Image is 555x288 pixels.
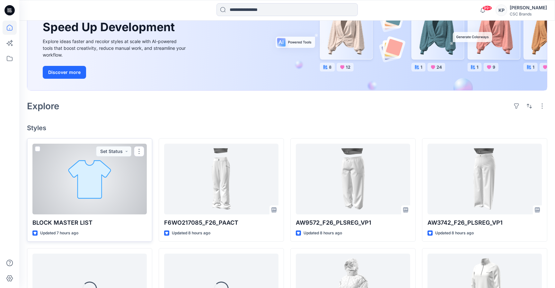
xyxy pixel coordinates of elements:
[27,124,547,132] h4: Styles
[482,5,492,11] span: 99+
[496,4,507,16] div: KP
[32,144,147,214] a: BLOCK MASTER LIST
[43,38,187,58] div: Explore ideas faster and recolor styles at scale with AI-powered tools that boost creativity, red...
[40,230,78,237] p: Updated 7 hours ago
[43,66,86,79] button: Discover more
[510,12,547,16] div: CSC Brands
[296,218,410,227] p: AW9572_F26_PLSREG_VP1
[164,144,278,214] a: F6WO217085_F26_PAACT
[427,144,542,214] a: AW3742_F26_PLSREG_VP1
[435,230,474,237] p: Updated 8 hours ago
[172,230,210,237] p: Updated 8 hours ago
[43,66,187,79] a: Discover more
[32,218,147,227] p: BLOCK MASTER LIST
[427,218,542,227] p: AW3742_F26_PLSREG_VP1
[304,230,342,237] p: Updated 8 hours ago
[164,218,278,227] p: F6WO217085_F26_PAACT
[510,4,547,12] div: [PERSON_NAME]
[27,101,59,111] h2: Explore
[296,144,410,214] a: AW9572_F26_PLSREG_VP1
